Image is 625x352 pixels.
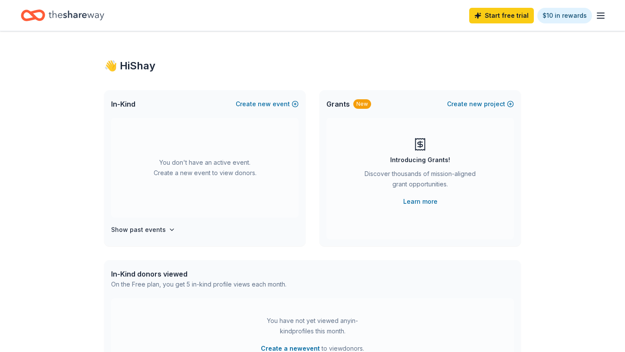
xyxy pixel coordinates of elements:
span: In-Kind [111,99,135,109]
button: Createnewevent [236,99,299,109]
button: Createnewproject [447,99,514,109]
a: Learn more [403,196,437,207]
span: new [469,99,482,109]
button: Show past events [111,225,175,235]
span: new [258,99,271,109]
div: Introducing Grants! [390,155,450,165]
div: On the Free plan, you get 5 in-kind profile views each month. [111,279,286,290]
h4: Show past events [111,225,166,235]
a: Home [21,5,104,26]
div: New [353,99,371,109]
div: 👋 Hi Shay [104,59,521,73]
div: You have not yet viewed any in-kind profiles this month. [258,316,367,336]
a: $10 in rewards [537,8,592,23]
div: In-Kind donors viewed [111,269,286,279]
div: You don't have an active event. Create a new event to view donors. [111,118,299,218]
div: Discover thousands of mission-aligned grant opportunities. [361,169,479,193]
span: Grants [326,99,350,109]
a: Start free trial [469,8,534,23]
